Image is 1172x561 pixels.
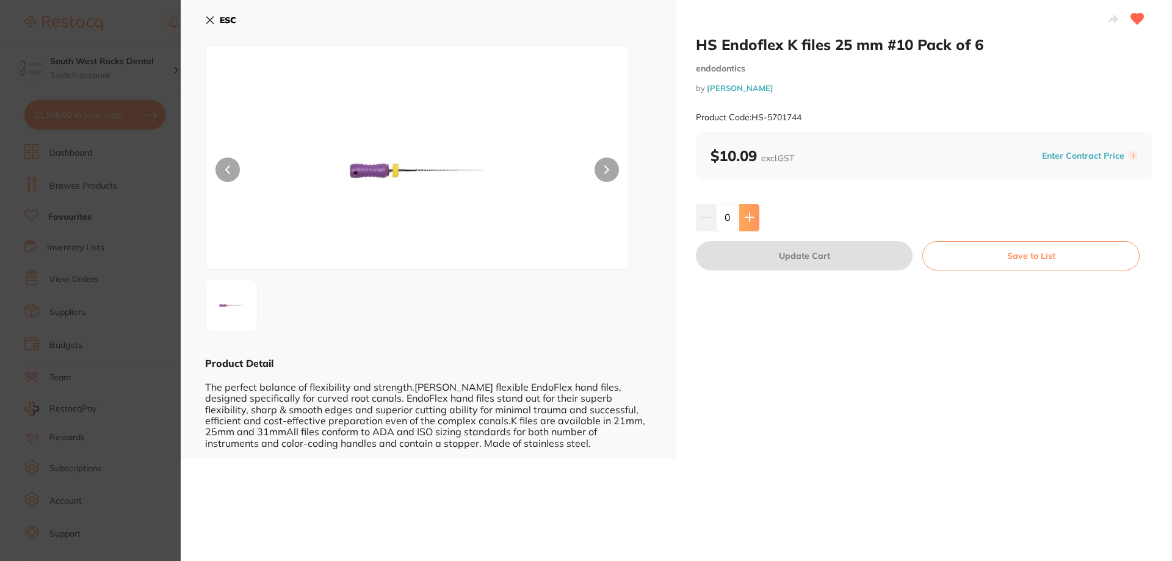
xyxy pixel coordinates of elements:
[209,284,253,328] img: cGc
[711,147,794,165] b: $10.09
[696,84,1152,93] small: by
[922,241,1140,270] button: Save to List
[1128,151,1138,161] label: i
[205,370,652,449] div: The perfect balance of flexibility and strength.[PERSON_NAME] flexible EndoFlex hand files, desig...
[291,76,544,269] img: cGc
[205,357,273,369] b: Product Detail
[696,35,1152,54] h2: HS Endoflex K files 25 mm #10 Pack of 6
[1038,150,1128,162] button: Enter Contract Price
[205,10,236,31] button: ESC
[761,153,794,164] span: excl. GST
[220,15,236,26] b: ESC
[696,112,801,123] small: Product Code: HS-5701744
[707,83,773,93] a: [PERSON_NAME]
[696,63,1152,74] small: endodontics
[696,241,913,270] button: Update Cart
